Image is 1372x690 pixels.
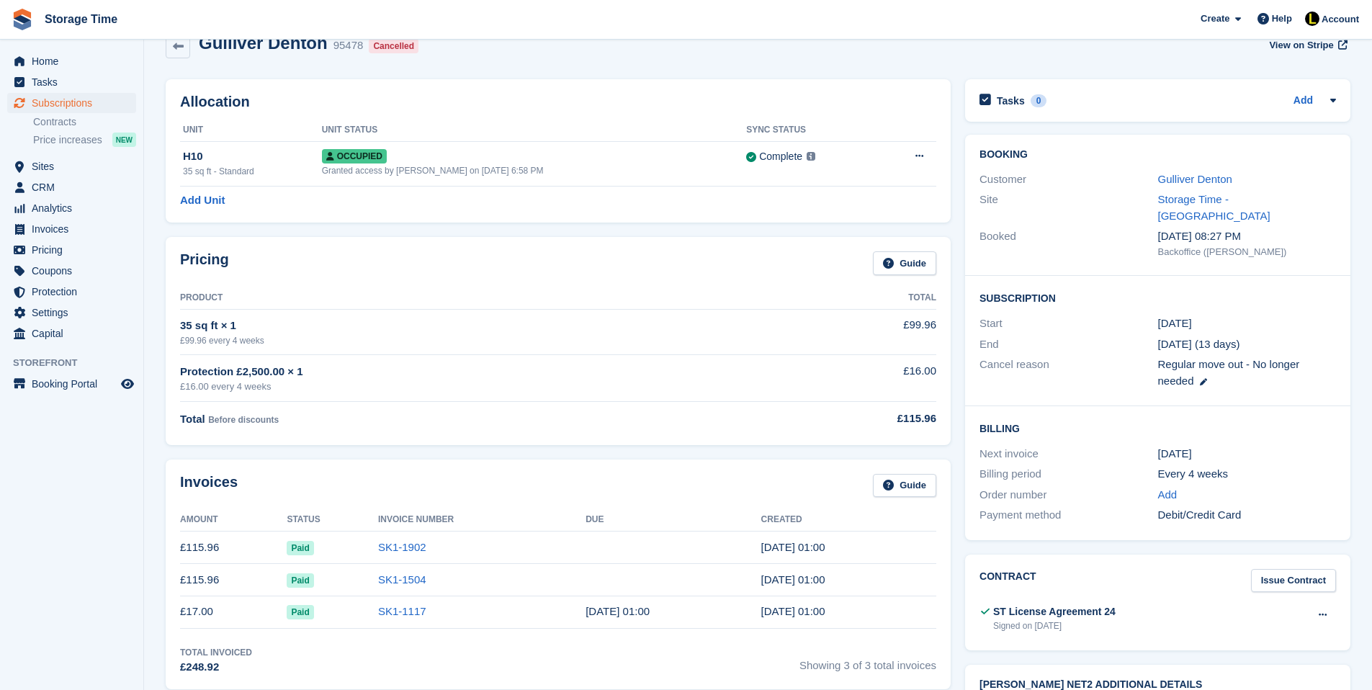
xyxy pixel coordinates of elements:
[759,149,802,164] div: Complete
[333,37,364,54] div: 95478
[807,152,815,161] img: icon-info-grey-7440780725fd019a000dd9b08b2336e03edf1995a4989e88bcd33f0948082b44.svg
[979,487,1157,503] div: Order number
[993,604,1116,619] div: ST License Agreement 24
[33,132,136,148] a: Price increases NEW
[754,309,936,354] td: £99.96
[1272,12,1292,26] span: Help
[32,198,118,218] span: Analytics
[32,240,118,260] span: Pricing
[979,507,1157,524] div: Payment method
[799,646,936,676] span: Showing 3 of 3 total invoices
[7,261,136,281] a: menu
[979,421,1336,435] h2: Billing
[112,133,136,147] div: NEW
[287,541,313,555] span: Paid
[979,336,1157,353] div: End
[7,303,136,323] a: menu
[208,415,279,425] span: Before discounts
[322,164,746,177] div: Granted access by [PERSON_NAME] on [DATE] 6:58 PM
[993,619,1116,632] div: Signed on [DATE]
[586,508,761,532] th: Due
[979,290,1336,305] h2: Subscription
[979,569,1036,593] h2: Contract
[180,532,287,564] td: £115.96
[7,198,136,218] a: menu
[979,228,1157,259] div: Booked
[322,149,387,163] span: Occupied
[761,605,825,617] time: 2025-07-16 00:00:43 UTC
[199,33,328,53] h2: Gulliver Denton
[1293,93,1313,109] a: Add
[761,541,825,553] time: 2025-09-10 00:00:55 UTC
[1158,338,1240,350] span: [DATE] (13 days)
[180,596,287,628] td: £17.00
[873,251,936,275] a: Guide
[7,219,136,239] a: menu
[180,334,754,347] div: £99.96 every 4 weeks
[32,72,118,92] span: Tasks
[997,94,1025,107] h2: Tasks
[1158,193,1270,222] a: Storage Time - [GEOGRAPHIC_DATA]
[1269,38,1333,53] span: View on Stripe
[378,573,426,586] a: SK1-1504
[180,564,287,596] td: £115.96
[180,380,754,394] div: £16.00 every 4 weeks
[979,446,1157,462] div: Next invoice
[1158,507,1336,524] div: Debit/Credit Card
[1322,12,1359,27] span: Account
[378,541,426,553] a: SK1-1902
[873,474,936,498] a: Guide
[13,356,143,370] span: Storefront
[180,413,205,425] span: Total
[7,177,136,197] a: menu
[119,375,136,393] a: Preview store
[7,51,136,71] a: menu
[586,605,650,617] time: 2025-07-17 00:00:00 UTC
[32,156,118,176] span: Sites
[1158,245,1336,259] div: Backoffice ([PERSON_NAME])
[180,318,754,334] div: 35 sq ft × 1
[32,323,118,344] span: Capital
[1263,33,1350,57] a: View on Stripe
[1158,315,1192,332] time: 2025-07-16 00:00:00 UTC
[32,261,118,281] span: Coupons
[754,411,936,427] div: £115.96
[1201,12,1229,26] span: Create
[1158,228,1336,245] div: [DATE] 08:27 PM
[754,287,936,310] th: Total
[183,148,322,165] div: H10
[746,119,879,142] th: Sync Status
[979,149,1336,161] h2: Booking
[1158,487,1178,503] a: Add
[32,219,118,239] span: Invoices
[32,374,118,394] span: Booking Portal
[12,9,33,30] img: stora-icon-8386f47178a22dfd0bd8f6a31ec36ba5ce8667c1dd55bd0f319d3a0aa187defe.svg
[180,251,229,275] h2: Pricing
[180,287,754,310] th: Product
[7,282,136,302] a: menu
[32,51,118,71] span: Home
[7,323,136,344] a: menu
[180,508,287,532] th: Amount
[378,508,586,532] th: Invoice Number
[32,177,118,197] span: CRM
[7,374,136,394] a: menu
[979,466,1157,483] div: Billing period
[32,282,118,302] span: Protection
[7,156,136,176] a: menu
[32,93,118,113] span: Subscriptions
[1158,466,1336,483] div: Every 4 weeks
[180,119,322,142] th: Unit
[287,573,313,588] span: Paid
[979,171,1157,188] div: Customer
[369,39,418,53] div: Cancelled
[287,605,313,619] span: Paid
[322,119,746,142] th: Unit Status
[1305,12,1319,26] img: Laaibah Sarwar
[1031,94,1047,107] div: 0
[761,573,825,586] time: 2025-08-13 00:00:59 UTC
[180,94,936,110] h2: Allocation
[180,364,754,380] div: Protection £2,500.00 × 1
[33,115,136,129] a: Contracts
[7,240,136,260] a: menu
